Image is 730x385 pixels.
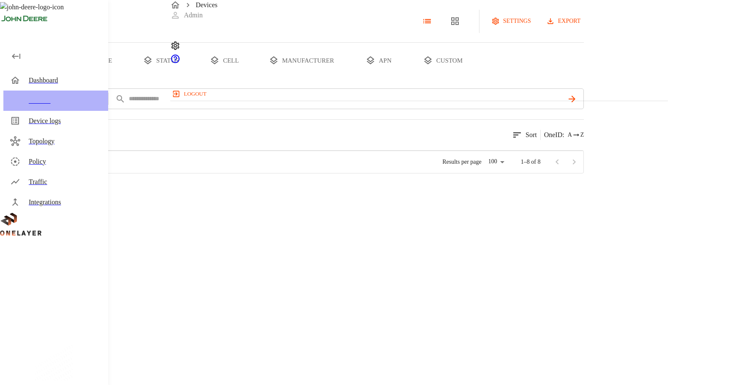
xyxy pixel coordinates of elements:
button: logout [170,87,210,101]
p: 1–8 of 8 [521,158,541,166]
span: A [568,131,572,139]
a: logout [170,87,668,101]
p: OneID : [544,130,564,140]
p: Sort [526,130,537,140]
a: onelayer-support [170,58,180,65]
p: Admin [184,10,202,20]
p: Results per page [442,158,482,166]
span: Z [580,131,584,139]
span: Support Portal [170,58,180,65]
div: 100 [485,156,507,168]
